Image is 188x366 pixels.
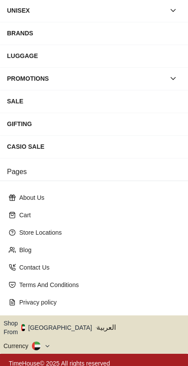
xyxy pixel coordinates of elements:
[7,3,165,18] div: UNISEX
[19,298,176,307] p: Privacy policy
[19,211,176,219] p: Cart
[3,319,98,336] button: Shop From[GEOGRAPHIC_DATA]
[97,322,185,333] span: العربية
[97,319,185,336] button: العربية
[7,116,181,132] div: GIFTING
[7,25,181,41] div: BRANDS
[19,246,176,254] p: Blog
[19,228,176,237] p: Store Locations
[19,263,176,272] p: Contact Us
[7,93,181,109] div: SALE
[7,48,181,64] div: LUGGAGE
[21,324,25,331] img: United Arab Emirates
[3,342,32,350] div: Currency
[7,139,181,154] div: CASIO SALE
[19,280,176,289] p: Terms And Conditions
[7,71,165,86] div: PROMOTIONS
[19,193,176,202] p: About Us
